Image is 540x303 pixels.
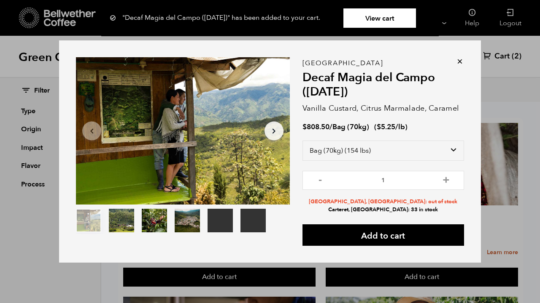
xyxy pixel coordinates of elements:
[329,122,332,132] span: /
[315,175,326,183] button: -
[302,198,464,206] li: [GEOGRAPHIC_DATA], [GEOGRAPHIC_DATA]: out of stock
[302,71,464,99] h2: Decaf Magia del Campo ([DATE])
[374,122,408,132] span: ( )
[302,122,329,132] bdi: 808.50
[302,122,307,132] span: $
[377,122,381,132] span: $
[302,103,464,114] p: Vanilla Custard, Citrus Marmalade, Caramel
[441,175,451,183] button: +
[208,209,233,232] video: Your browser does not support the video tag.
[302,206,464,214] li: Carteret, [GEOGRAPHIC_DATA]: 33 in stock
[377,122,395,132] bdi: 5.25
[302,224,464,246] button: Add to cart
[332,122,369,132] span: Bag (70kg)
[240,209,266,232] video: Your browser does not support the video tag.
[395,122,405,132] span: /lb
